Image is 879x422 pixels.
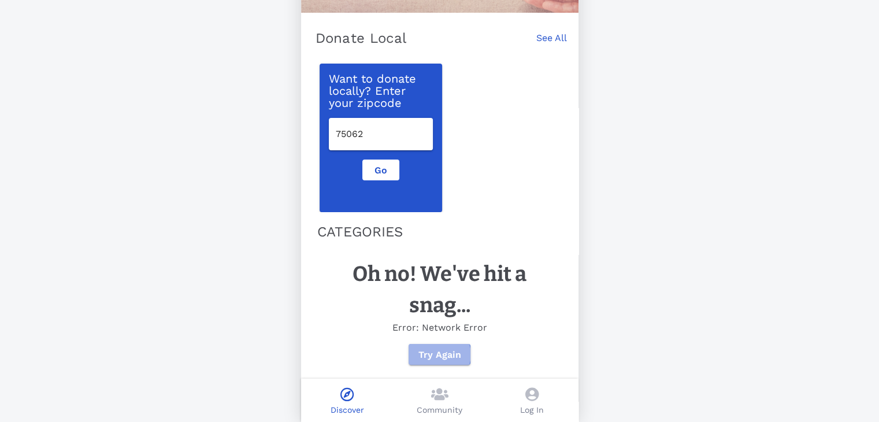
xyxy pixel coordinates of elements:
p: Log In [520,404,544,416]
p: Community [417,404,462,416]
a: See All [536,31,567,57]
p: Donate Local [316,29,407,47]
button: Try Again [409,344,470,365]
span: Try Again [418,349,461,360]
p: Want to donate locally? Enter your zipcode [329,73,433,109]
h1: Oh no! We've hit a snag... [324,258,555,321]
button: Go [362,160,399,180]
input: 78722 [336,125,426,143]
p: CATEGORIES [317,221,562,242]
p: Error: Network Error [324,321,555,335]
span: Go [372,165,390,176]
p: Discover [331,404,364,416]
